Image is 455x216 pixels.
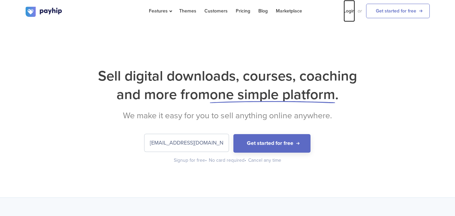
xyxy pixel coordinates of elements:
span: . [335,86,338,103]
div: Signup for free [174,157,207,164]
div: Cancel any time [248,157,281,164]
span: • [245,157,246,163]
span: one simple platform [210,86,335,103]
h1: Sell digital downloads, courses, coaching and more from [26,67,430,104]
span: • [205,157,207,163]
h2: We make it easy for you to sell anything online anywhere. [26,111,430,121]
input: Enter your email address [144,134,229,152]
span: Features [149,8,171,14]
img: logo.svg [26,7,63,17]
button: Get started for free [233,134,311,153]
a: Get started for free [366,4,430,18]
div: No card required [209,157,247,164]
